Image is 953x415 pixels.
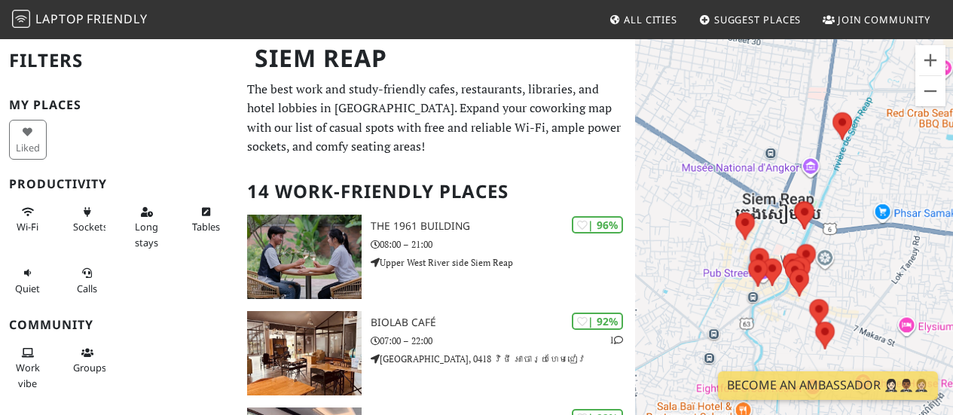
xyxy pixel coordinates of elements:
[73,361,106,374] span: Group tables
[69,340,106,380] button: Groups
[73,220,108,233] span: Power sockets
[609,333,623,347] p: 1
[714,13,802,26] span: Suggest Places
[247,169,626,215] h2: 14 Work-Friendly Places
[371,220,635,233] h3: The 1961 Building
[247,80,626,157] p: The best work and study-friendly cafes, restaurants, libraries, and hotel lobbies in [GEOGRAPHIC_...
[238,215,635,299] a: The 1961 Building | 96% The 1961 Building 08:00 – 21:00 Upper West River side Siem Reap
[128,200,166,255] button: Long stays
[9,261,47,301] button: Quiet
[12,7,148,33] a: LaptopFriendly LaptopFriendly
[192,220,220,233] span: Work-friendly tables
[718,371,938,400] a: Become an Ambassador 🤵🏻‍♀️🤵🏾‍♂️🤵🏼‍♀️
[243,38,632,79] h1: Siem Reap
[135,220,158,249] span: Long stays
[77,282,97,295] span: Video/audio calls
[87,11,147,27] span: Friendly
[915,76,945,106] button: Zoom arrière
[247,311,362,395] img: BIOLAB CAFÉ
[15,282,40,295] span: Quiet
[9,98,229,112] h3: My Places
[69,200,106,240] button: Sockets
[572,216,623,233] div: | 96%
[371,237,635,252] p: 08:00 – 21:00
[371,352,635,366] p: [GEOGRAPHIC_DATA], 0418 វិថី អាចារ្យហែមជៀវ
[693,6,808,33] a: Suggest Places
[9,318,229,332] h3: Community
[572,313,623,330] div: | 92%
[35,11,84,27] span: Laptop
[188,200,225,240] button: Tables
[16,361,40,389] span: People working
[69,261,106,301] button: Calls
[9,340,47,395] button: Work vibe
[624,13,677,26] span: All Cities
[247,215,362,299] img: The 1961 Building
[838,13,930,26] span: Join Community
[915,45,945,75] button: Zoom avant
[371,255,635,270] p: Upper West River side Siem Reap
[371,316,635,329] h3: BIOLAB CAFÉ
[371,334,635,348] p: 07:00 – 22:00
[817,6,936,33] a: Join Community
[9,200,47,240] button: Wi-Fi
[238,311,635,395] a: BIOLAB CAFÉ | 92% 1 BIOLAB CAFÉ 07:00 – 22:00 [GEOGRAPHIC_DATA], 0418 វិថី អាចារ្យហែមជៀវ
[9,38,229,84] h2: Filters
[12,10,30,28] img: LaptopFriendly
[17,220,38,233] span: Stable Wi-Fi
[9,177,229,191] h3: Productivity
[603,6,683,33] a: All Cities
